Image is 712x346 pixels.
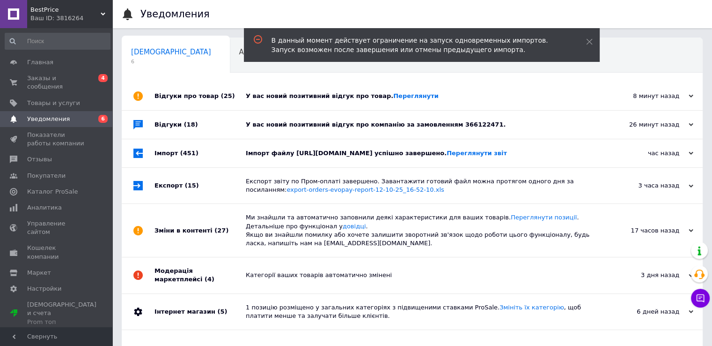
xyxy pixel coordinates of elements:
[27,99,80,107] span: Товары и услуги
[511,214,577,221] a: Переглянути позиції
[154,111,246,139] div: Відгуки
[27,244,87,261] span: Кошелек компании
[343,223,366,230] a: довідці
[27,172,66,180] span: Покупатели
[246,213,600,248] div: Ми знайшли та автоматично заповнили деякі характеристики для ваших товарів. . Детальніше про функ...
[140,8,210,20] h1: Уведомления
[246,120,600,129] div: У вас новий позитивний відгук про компанію за замовленням 366122471.
[30,14,112,23] div: Ваш ID: 3816264
[184,121,198,128] span: (18)
[600,149,693,158] div: час назад
[154,204,246,257] div: Зміни в контенті
[5,33,110,50] input: Поиск
[600,226,693,235] div: 17 часов назад
[154,82,246,110] div: Відгуки про товар
[27,115,70,123] span: Уведомления
[154,257,246,293] div: Модерація маркетплейсі
[27,301,96,326] span: [DEMOGRAPHIC_DATA] и счета
[600,181,693,190] div: 3 часа назад
[600,271,693,279] div: 3 дня назад
[246,271,600,279] div: Категорії ваших товарів автоматично змінені
[246,303,600,320] div: 1 позицію розміщено у загальних категоріях з підвищеними ставками ProSale. , щоб платити менше та...
[27,203,62,212] span: Аналитика
[272,36,563,54] div: В данный момент действует ограничение на запуск одновременных импортов. Запуск возможен после зав...
[27,155,52,164] span: Отзывы
[499,304,564,311] a: Змініть їх категорію
[185,182,199,189] span: (15)
[27,58,53,67] span: Главная
[239,48,257,56] span: Акції
[600,120,693,129] div: 26 минут назад
[286,186,444,193] a: export-orders-evopay-report-12-10-25_16-52-10.xls
[691,289,710,308] button: Чат с покупателем
[27,285,61,293] span: Настройки
[27,74,87,91] span: Заказы и сообщения
[154,168,246,203] div: Експорт
[27,269,51,277] span: Маркет
[246,92,600,100] div: У вас новий позитивний відгук про товар.
[246,177,600,194] div: Експорт звіту по Пром-оплаті завершено. Завантажити готовий файл можна протягом одного дня за пос...
[246,149,600,158] div: Імпорт файлу [URL][DOMAIN_NAME] успішно завершено.
[447,150,507,157] a: Переглянути звіт
[154,294,246,330] div: Інтернет магазин
[154,139,246,167] div: Імпорт
[205,276,214,283] span: (4)
[27,131,87,148] span: Показатели работы компании
[131,48,211,56] span: [DEMOGRAPHIC_DATA]
[27,318,96,326] div: Prom топ
[27,188,78,196] span: Каталог ProSale
[131,58,211,65] span: 6
[30,6,101,14] span: BestPrice
[214,227,228,234] span: (27)
[600,308,693,316] div: 6 дней назад
[27,219,87,236] span: Управление сайтом
[98,115,108,123] span: 6
[221,92,235,99] span: (25)
[217,308,227,315] span: (5)
[98,74,108,82] span: 4
[393,92,439,99] a: Переглянути
[180,150,198,157] span: (451)
[600,92,693,100] div: 8 минут назад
